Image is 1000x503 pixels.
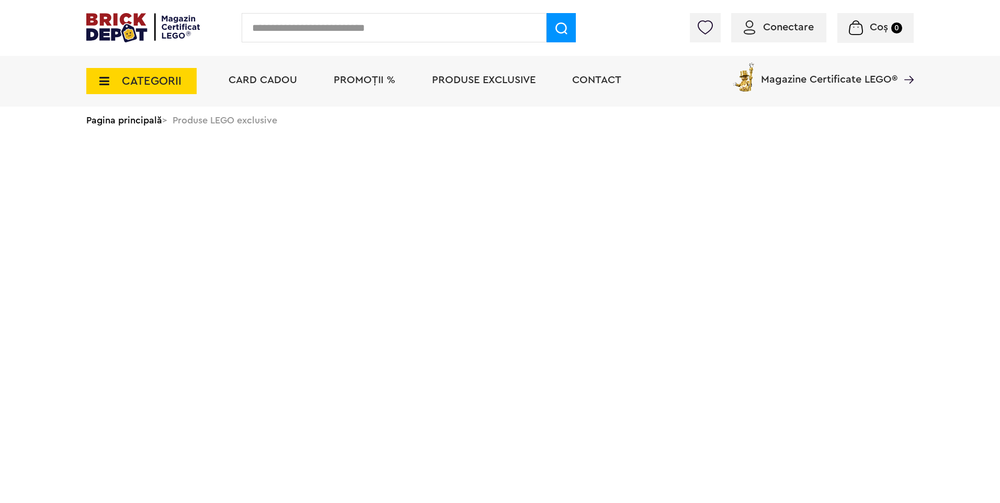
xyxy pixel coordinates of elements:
[86,116,162,125] a: Pagina principală
[761,61,897,85] span: Magazine Certificate LEGO®
[334,75,395,85] a: PROMOȚII %
[870,22,888,32] span: Coș
[572,75,621,85] a: Contact
[891,22,902,33] small: 0
[122,75,181,87] span: CATEGORII
[744,22,814,32] a: Conectare
[763,22,814,32] span: Conectare
[86,107,914,134] div: > Produse LEGO exclusive
[229,75,297,85] a: Card Cadou
[432,75,536,85] a: Produse exclusive
[897,61,914,71] a: Magazine Certificate LEGO®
